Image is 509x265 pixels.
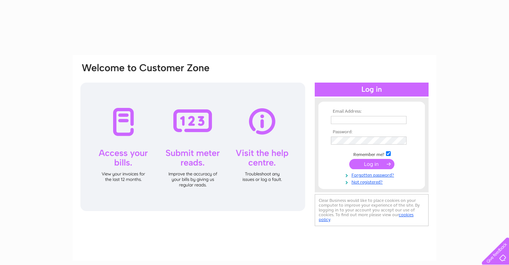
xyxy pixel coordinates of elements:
td: Remember me? [329,150,414,157]
a: Forgotten password? [331,171,414,178]
a: cookies policy [319,212,414,222]
th: Email Address: [329,109,414,114]
a: Not registered? [331,178,414,185]
th: Password: [329,130,414,135]
input: Submit [349,159,394,169]
div: Clear Business would like to place cookies on your computer to improve your experience of the sit... [315,194,429,226]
